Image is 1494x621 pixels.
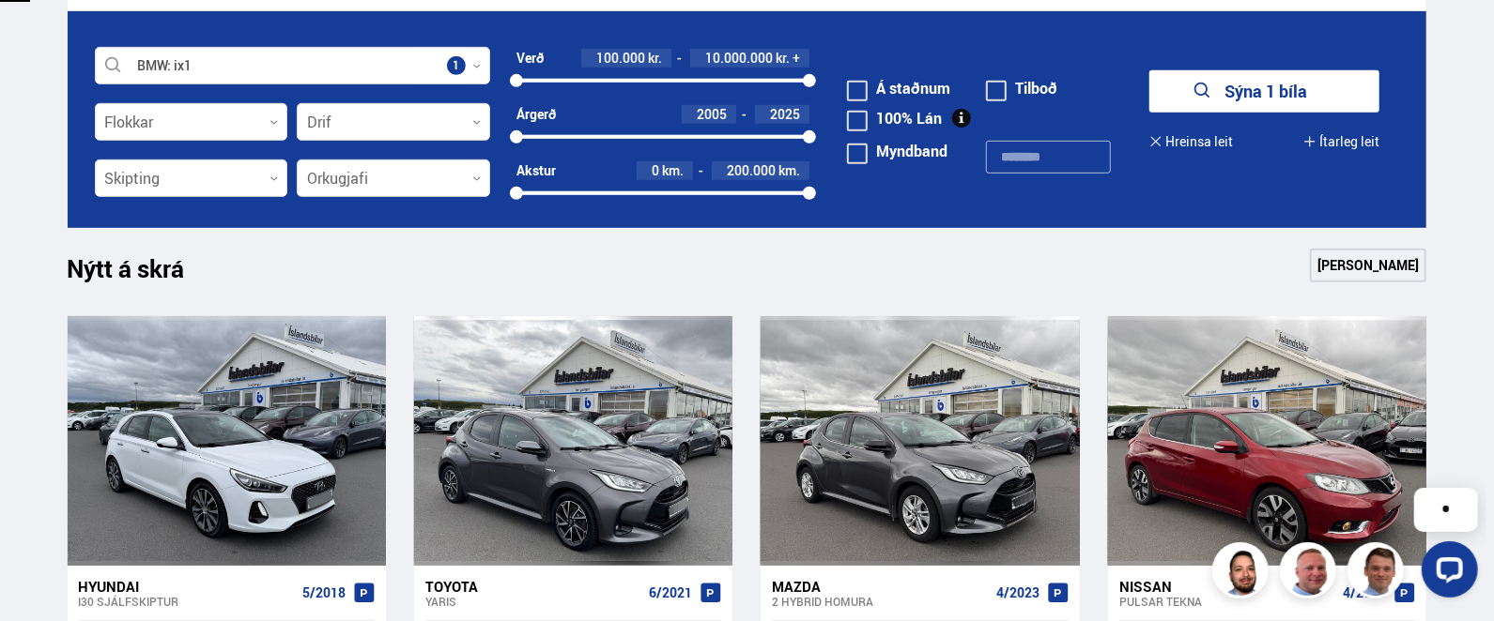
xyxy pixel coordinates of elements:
span: 100.000 [596,49,645,67]
span: 6/2021 [649,585,692,600]
div: i30 SJÁLFSKIPTUR [79,595,295,608]
span: 4/2023 [996,585,1040,600]
img: nhp88E3Fdnt1Opn2.png [1215,545,1271,601]
div: 2 Hybrid HOMURA [772,595,988,608]
div: Nissan [1119,578,1335,595]
label: 100% Lán [847,111,942,126]
span: 10.000.000 [705,49,773,67]
button: Sýna 1 bíla [1149,70,1379,113]
span: kr. [776,51,790,66]
label: Á staðnum [847,81,950,96]
span: 5/2018 [302,585,346,600]
span: km. [662,163,684,178]
label: Tilboð [986,81,1057,96]
div: Mazda [772,578,988,595]
div: Pulsar TEKNA [1119,595,1335,608]
span: 2025 [770,105,800,123]
div: Toyota [425,578,641,595]
iframe: LiveChat chat widget [1224,454,1486,613]
div: Verð [516,51,544,66]
div: Yaris [425,595,641,608]
button: Ítarleg leit [1303,121,1379,163]
span: kr. [648,51,662,66]
span: km. [778,163,800,178]
a: [PERSON_NAME] [1310,249,1426,282]
div: Akstur [516,163,556,178]
span: 0 [652,161,659,179]
span: 2005 [697,105,727,123]
div: Árgerð [516,107,556,122]
label: Myndband [847,144,947,159]
span: + [793,51,800,66]
button: Hreinsa leit [1149,121,1233,163]
h1: Nýtt á skrá [68,254,218,294]
div: Hyundai [79,578,295,595]
span: 200.000 [727,161,776,179]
